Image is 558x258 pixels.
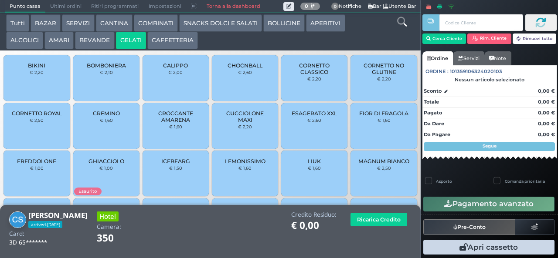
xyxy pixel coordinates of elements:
[6,32,43,49] button: ALCOLICI
[378,117,391,123] small: € 1,60
[538,99,555,105] strong: 0,00 €
[97,224,121,230] h4: Camera:
[45,0,86,13] span: Ultimi ordini
[423,240,555,255] button: Apri cassetto
[31,14,61,32] button: BAZAR
[291,211,337,218] h4: Credito Residuo:
[238,124,252,129] small: € 2,20
[377,76,391,81] small: € 2,20
[5,0,45,13] span: Punto cassa
[30,117,44,123] small: € 2,50
[28,62,45,69] span: BIKINI
[424,121,444,127] strong: Da Dare
[505,178,545,184] label: Comanda prioritaria
[358,62,410,75] span: CORNETTO NO GLUTINE
[228,62,262,69] span: CHOCNBALL
[87,62,126,69] span: BOMBONIERA
[377,165,391,171] small: € 2,50
[9,211,26,228] img: Carmela Scaramuzzi
[100,70,113,75] small: € 2,10
[538,88,555,94] strong: 0,00 €
[483,143,497,149] strong: Segue
[179,14,262,32] button: SNACKS DOLCI E SALATI
[30,165,44,171] small: € 1,00
[62,14,94,32] button: SERVIZI
[292,110,337,117] span: ESAGERATO XXL
[100,117,113,123] small: € 1,60
[147,32,198,49] button: CAFFETTERIA
[219,110,271,123] span: CUCCIOLONE MAXI
[28,210,88,220] b: [PERSON_NAME]
[305,3,308,9] b: 0
[308,165,321,171] small: € 1,60
[28,221,62,228] span: arrived-[DATE]
[97,233,138,244] h1: 350
[538,121,555,127] strong: 0,00 €
[358,158,409,164] span: MAGNUM BIANCO
[9,231,24,237] h4: Card:
[422,34,466,44] button: Cerca Cliente
[307,76,321,81] small: € 2,20
[439,14,523,31] input: Codice Cliente
[307,117,321,123] small: € 2,60
[289,62,340,75] span: CORNETTO CLASSICO
[144,0,186,13] span: Impostazioni
[538,131,555,137] strong: 0,00 €
[150,110,202,123] span: CROCCANTE AMARENA
[538,110,555,116] strong: 0,00 €
[436,178,452,184] label: Asporto
[99,165,113,171] small: € 1,00
[93,110,120,117] span: CREMINO
[359,110,408,117] span: FIOR DI FRAGOLA
[424,131,450,137] strong: Da Pagare
[168,70,183,75] small: € 2,00
[163,62,188,69] span: CALIPPO
[263,14,305,32] button: BOLLICINE
[484,51,511,65] a: Note
[169,165,182,171] small: € 1,50
[225,158,265,164] span: LEMONISSIMO
[291,220,337,231] h1: € 0,00
[453,51,484,65] a: Servizi
[423,197,555,211] button: Pagamento avanzato
[44,32,74,49] button: AMARI
[86,0,143,13] span: Ritiri programmati
[97,211,119,221] h3: Hotel
[161,158,190,164] span: ICEBEARG
[425,68,449,75] span: Ordine :
[422,51,453,65] a: Ordine
[350,213,407,226] button: Ricarica Credito
[424,110,442,116] strong: Pagato
[30,70,44,75] small: € 2,20
[513,34,557,44] button: Rimuovi tutto
[6,14,29,32] button: Tutti
[238,165,252,171] small: € 1,60
[201,0,265,13] a: Torna alla dashboard
[238,70,252,75] small: € 2,60
[308,158,321,164] span: LIUK
[116,32,146,49] button: GELATI
[424,87,442,95] strong: Sconto
[96,14,133,32] button: CANTINA
[75,32,114,49] button: BEVANDE
[169,124,182,129] small: € 1,60
[306,14,345,32] button: APERITIVI
[424,99,439,105] strong: Totale
[422,77,557,83] div: Nessun articolo selezionato
[331,3,339,10] span: 0
[467,34,511,44] button: Rim. Cliente
[88,158,124,164] span: GHIACCIOLO
[134,14,178,32] button: COMBINATI
[12,110,62,117] span: CORNETTO ROYAL
[17,158,56,164] span: FREDDOLONE
[423,219,516,235] button: Pre-Conto
[74,188,101,195] span: Esaurito
[450,68,502,75] span: 101359106324020103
